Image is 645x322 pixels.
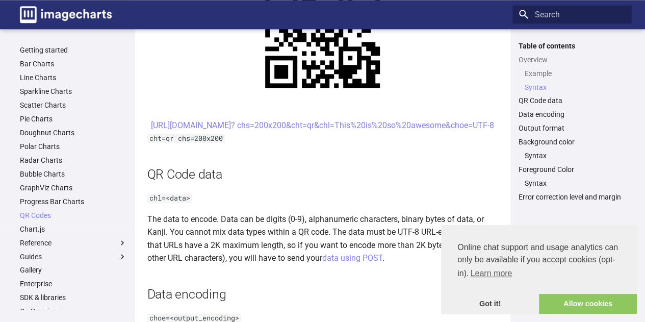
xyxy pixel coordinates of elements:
[20,238,127,247] label: Reference
[441,225,637,314] div: cookieconsent
[20,6,112,23] img: logo
[20,265,127,275] a: Gallery
[20,87,127,96] a: Sparkline Charts
[519,69,626,92] nav: Overview
[525,151,626,160] a: Syntax
[441,294,539,314] a: dismiss cookie message
[519,55,626,64] a: Overview
[519,151,626,160] nav: Background color
[519,179,626,188] nav: Foreground Color
[512,41,632,202] nav: Table of contents
[16,2,116,27] a: Image-Charts documentation
[20,169,127,179] a: Bubble Charts
[469,266,513,281] a: learn more about cookies
[20,73,127,82] a: Line Charts
[151,120,494,130] a: [URL][DOMAIN_NAME]? chs=200x200&cht=qr&chl=This%20is%20so%20awesome&choe=UTF-8
[512,5,632,23] input: Search
[20,211,127,220] a: QR Codes
[525,179,626,188] a: Syntax
[519,110,626,119] a: Data encoding
[519,96,626,105] a: QR Code data
[525,83,626,92] a: Syntax
[147,213,498,265] p: The data to encode. Data can be digits (0-9), alphanumeric characters, binary bytes of data, or K...
[147,285,498,303] h2: Data encoding
[519,165,626,174] a: Foreground Color
[20,307,127,316] a: On Premise
[20,45,127,55] a: Getting started
[457,241,621,281] span: Online chat support and usage analytics can only be available if you accept cookies (opt-in).
[20,114,127,123] a: Pie Charts
[20,142,127,151] a: Polar Charts
[322,253,382,263] a: data using POST
[147,193,192,203] code: chl=<data>
[20,183,127,192] a: GraphViz Charts
[525,69,626,78] a: Example
[20,128,127,137] a: Doughnut Charts
[519,192,626,202] a: Error correction level and margin
[519,137,626,146] a: Background color
[20,279,127,288] a: Enterprise
[147,165,498,183] h2: QR Code data
[20,101,127,110] a: Scatter Charts
[539,294,637,314] a: allow cookies
[20,252,127,261] label: Guides
[512,41,632,51] label: Table of contents
[519,123,626,133] a: Output format
[20,225,127,234] a: Chart.js
[20,59,127,68] a: Bar Charts
[20,156,127,165] a: Radar Charts
[147,134,225,143] code: cht=qr chs=200x200
[20,293,127,302] a: SDK & libraries
[20,197,127,206] a: Progress Bar Charts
